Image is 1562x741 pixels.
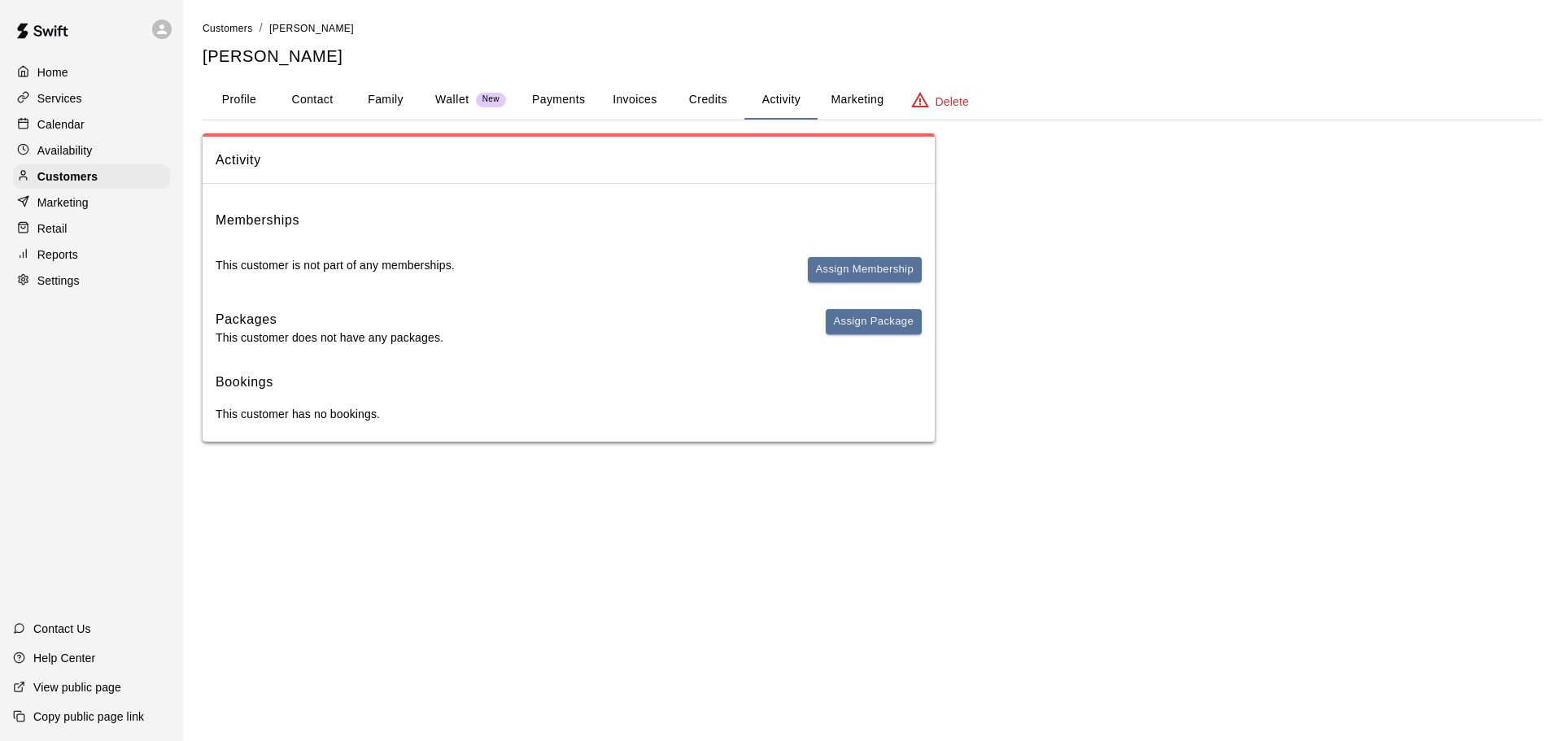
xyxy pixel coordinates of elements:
a: Retail [13,216,170,241]
p: Services [37,90,82,107]
button: Assign Membership [808,257,922,282]
h6: Packages [216,309,443,330]
button: Invoices [598,81,671,120]
button: Payments [519,81,598,120]
button: Activity [744,81,818,120]
a: Marketing [13,190,170,215]
p: View public page [33,679,121,695]
a: Availability [13,138,170,163]
a: Customers [203,21,253,34]
p: Wallet [435,91,469,108]
div: basic tabs example [203,81,1542,120]
span: Activity [216,150,922,171]
p: Contact Us [33,621,91,637]
button: Credits [671,81,744,120]
button: Family [349,81,422,120]
p: Customers [37,168,98,185]
li: / [260,20,263,37]
p: Delete [936,94,969,110]
button: Profile [203,81,276,120]
p: Retail [37,220,68,237]
h6: Memberships [216,210,299,231]
p: Marketing [37,194,89,211]
p: This customer does not have any packages. [216,329,443,346]
button: Contact [276,81,349,120]
p: This customer is not part of any memberships. [216,257,455,273]
a: Services [13,86,170,111]
p: Help Center [33,650,95,666]
h5: [PERSON_NAME] [203,46,1542,68]
span: New [476,94,506,105]
button: Assign Package [826,309,922,334]
span: Customers [203,23,253,34]
p: Copy public page link [33,708,144,725]
p: Availability [37,142,93,159]
p: Home [37,64,68,81]
button: Marketing [818,81,897,120]
nav: breadcrumb [203,20,1542,37]
p: Reports [37,246,78,263]
a: Settings [13,268,170,293]
a: Customers [13,164,170,189]
p: Settings [37,272,80,289]
a: Reports [13,242,170,267]
a: Home [13,60,170,85]
h6: Bookings [216,372,922,393]
a: Calendar [13,112,170,137]
p: Calendar [37,116,85,133]
span: [PERSON_NAME] [269,23,354,34]
p: This customer has no bookings. [216,406,922,422]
